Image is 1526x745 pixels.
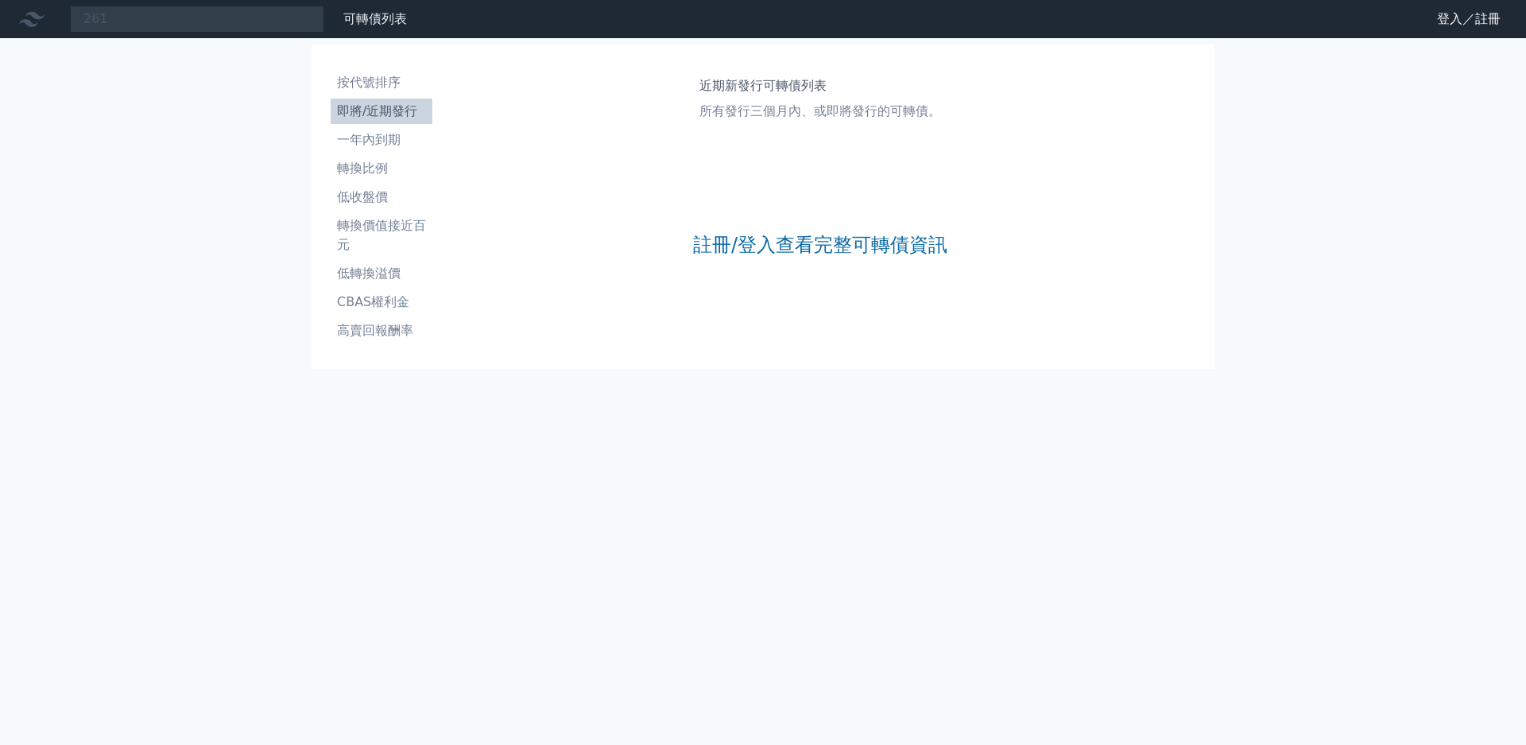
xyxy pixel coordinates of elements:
a: 登入／註冊 [1424,6,1513,32]
a: 按代號排序 [331,70,432,95]
a: 轉換價值接近百元 [331,213,432,258]
input: 搜尋可轉債 代號／名稱 [70,6,324,33]
li: 一年內到期 [331,130,432,149]
a: 高賣回報酬率 [331,318,432,343]
li: 轉換價值接近百元 [331,216,432,254]
a: 一年內到期 [331,127,432,153]
a: 低收盤價 [331,184,432,210]
a: 可轉債列表 [343,11,407,26]
a: CBAS權利金 [331,289,432,315]
li: 高賣回報酬率 [331,321,432,340]
li: 按代號排序 [331,73,432,92]
li: CBAS權利金 [331,293,432,312]
li: 低轉換溢價 [331,264,432,283]
a: 註冊/登入查看完整可轉債資訊 [693,232,947,258]
a: 低轉換溢價 [331,261,432,286]
a: 轉換比例 [331,156,432,181]
li: 低收盤價 [331,188,432,207]
li: 即將/近期發行 [331,102,432,121]
a: 即將/近期發行 [331,99,432,124]
p: 所有發行三個月內、或即將發行的可轉債。 [699,102,941,121]
h1: 近期新發行可轉債列表 [699,76,941,95]
li: 轉換比例 [331,159,432,178]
